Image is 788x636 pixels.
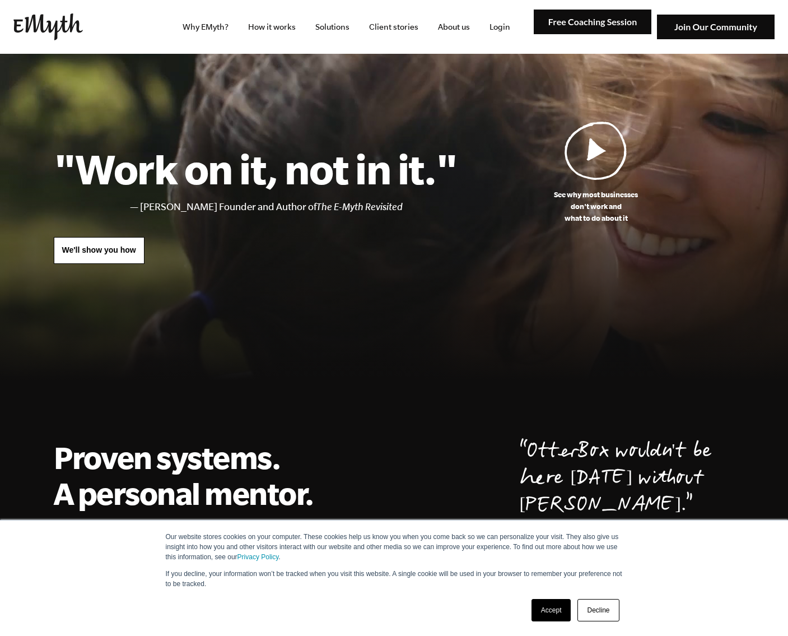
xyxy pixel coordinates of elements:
img: Join Our Community [657,15,775,40]
a: Privacy Policy [237,553,279,561]
h1: "Work on it, not in it." [54,144,458,193]
img: Free Coaching Session [534,10,651,35]
span: We'll show you how [62,245,136,254]
h2: Proven systems. A personal mentor. [54,439,327,511]
p: Our website stores cookies on your computer. These cookies help us know you when you come back so... [166,532,623,562]
i: The E-Myth Revisited [316,201,403,212]
li: [PERSON_NAME] Founder and Author of [140,199,458,215]
img: EMyth [13,13,83,40]
p: OtterBox wouldn't be here [DATE] without [PERSON_NAME]. [520,439,735,520]
a: We'll show you how [54,237,144,264]
img: Play Video [565,121,627,180]
p: If you decline, your information won’t be tracked when you visit this website. A single cookie wi... [166,569,623,589]
p: See why most businesses don't work and what to do about it [458,189,735,224]
a: Accept [531,599,571,621]
a: See why most businessesdon't work andwhat to do about it [458,121,735,224]
a: Decline [577,599,619,621]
